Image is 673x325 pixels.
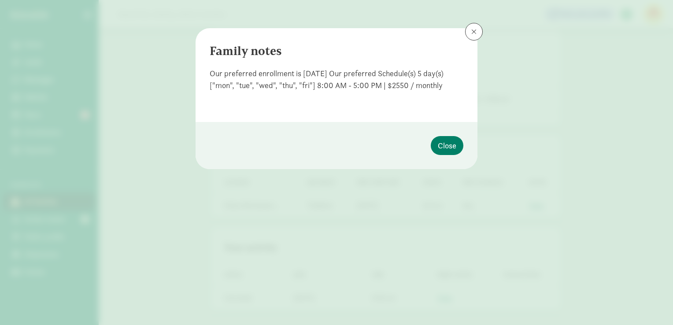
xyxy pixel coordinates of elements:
[210,42,463,60] div: Family notes
[629,283,673,325] iframe: Chat Widget
[431,136,463,155] button: Close
[210,67,463,91] div: Our preferred enrollment is [DATE] Our preferred Schedule(s) 5 day(s) ["mon", "tue", "wed", "thu"...
[438,140,456,151] span: Close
